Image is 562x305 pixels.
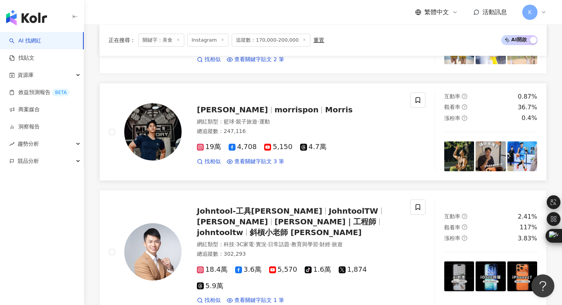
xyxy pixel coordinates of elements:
[482,8,507,16] span: 活動訊息
[518,92,537,101] div: 0.87%
[236,241,254,247] span: 3C家電
[18,135,39,152] span: 趨勢分析
[227,56,284,63] a: 查看關鍵字貼文 2 筆
[289,241,291,247] span: ·
[269,266,297,274] span: 5,570
[313,37,324,43] div: 重置
[234,56,284,63] span: 查看關鍵字貼文 2 筆
[9,37,41,45] a: searchAI 找網紅
[325,105,352,114] span: Morris
[205,158,221,165] span: 找相似
[318,241,320,247] span: ·
[9,106,40,114] a: 商案媒合
[462,104,467,110] span: question-circle
[444,93,460,99] span: 互動率
[99,83,547,181] a: KOL Avatar[PERSON_NAME]morrisponMorris網紅類型：籃球·親子旅遊·運動總追蹤數：247,11619萬4,7085,1504.7萬找相似查看關鍵字貼文 3 筆互...
[444,224,460,230] span: 觀看率
[330,241,332,247] span: ·
[339,266,367,274] span: 1,874
[227,158,284,165] a: 查看關鍵字貼文 3 筆
[197,56,221,63] a: 找相似
[250,228,362,237] span: 斜槓小老師 [PERSON_NAME]
[138,34,184,47] span: 關鍵字：美食
[197,118,401,126] div: 網紅類型 ：
[291,241,318,247] span: 教育與學習
[197,282,223,290] span: 5.9萬
[109,37,135,43] span: 正在搜尋 ：
[268,241,289,247] span: 日常話題
[332,241,343,247] span: 旅遊
[18,152,39,170] span: 競品分析
[275,105,318,114] span: morrispon
[462,235,467,241] span: question-circle
[329,206,378,216] span: JohntoolTW
[462,115,467,121] span: question-circle
[197,105,268,114] span: [PERSON_NAME]
[229,143,257,151] span: 4,708
[224,118,234,125] span: 籃球
[9,123,40,131] a: 洞察報告
[197,241,401,248] div: 網紅類型 ：
[518,234,537,243] div: 3.83%
[205,56,221,63] span: 找相似
[444,235,460,241] span: 漲粉率
[476,261,505,291] img: post-image
[518,213,537,221] div: 2.41%
[197,158,221,165] a: 找相似
[9,89,70,96] a: 效益預測報告BETA
[197,143,221,151] span: 19萬
[9,54,34,62] a: 找貼文
[124,223,182,281] img: KOL Avatar
[197,128,401,135] div: 總追蹤數 ： 247,116
[9,141,15,147] span: rise
[232,34,310,47] span: 追蹤數：170,000-200,000
[521,114,537,122] div: 0.4%
[444,141,474,171] img: post-image
[507,141,537,171] img: post-image
[507,261,537,291] img: post-image
[236,118,257,125] span: 親子旅遊
[520,223,537,232] div: 117%
[462,94,467,99] span: question-circle
[6,10,47,25] img: logo
[531,274,554,297] iframe: Help Scout Beacon - Open
[320,241,330,247] span: 財經
[254,241,255,247] span: ·
[205,297,221,304] span: 找相似
[197,206,322,216] span: Johntool-工具[PERSON_NAME]
[476,141,505,171] img: post-image
[234,158,284,165] span: 查看關鍵字貼文 3 筆
[256,241,266,247] span: 實況
[528,8,531,16] span: K
[264,143,292,151] span: 5,150
[444,115,460,121] span: 漲粉率
[197,250,401,258] div: 總追蹤數 ： 302,293
[124,103,182,161] img: KOL Avatar
[197,217,268,226] span: [PERSON_NAME]
[197,297,221,304] a: 找相似
[424,8,449,16] span: 繁體中文
[197,266,227,274] span: 18.4萬
[300,143,326,151] span: 4.7萬
[197,228,243,237] span: johntooltw
[275,217,376,226] span: [PERSON_NAME]｜工程師
[187,34,229,47] span: Instagram
[444,104,460,110] span: 觀看率
[224,241,234,247] span: 科技
[235,266,262,274] span: 3.6萬
[462,214,467,219] span: question-circle
[444,261,474,291] img: post-image
[234,118,236,125] span: ·
[462,224,467,230] span: question-circle
[259,118,270,125] span: 運動
[227,297,284,304] a: 查看關鍵字貼文 1 筆
[257,118,259,125] span: ·
[234,241,236,247] span: ·
[444,213,460,219] span: 互動率
[234,297,284,304] span: 查看關鍵字貼文 1 筆
[18,67,34,84] span: 資源庫
[518,103,537,112] div: 36.7%
[305,266,331,274] span: 1.6萬
[266,241,268,247] span: ·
